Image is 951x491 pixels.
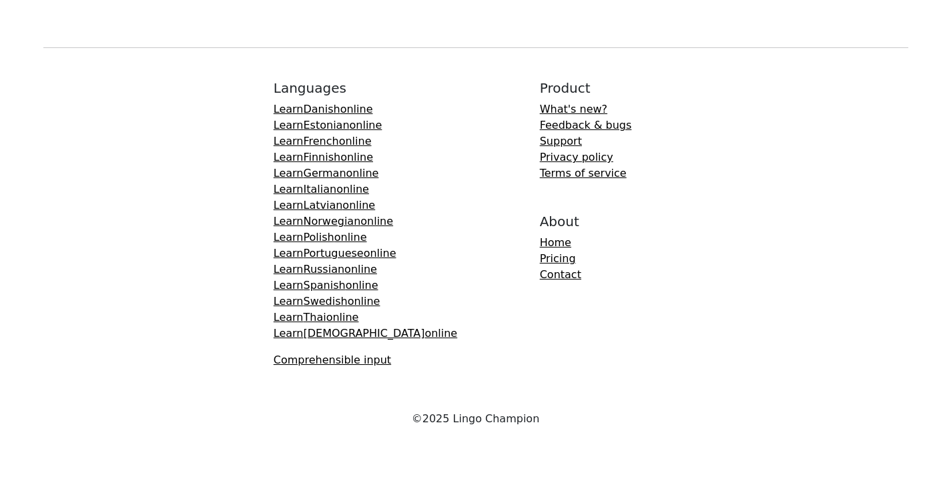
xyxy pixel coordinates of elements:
a: LearnThaionline [274,311,359,324]
a: LearnRussianonline [274,263,377,276]
h5: About [540,213,632,229]
a: LearnLatvianonline [274,199,375,211]
a: Feedback & bugs [540,119,632,131]
a: Support [540,135,582,147]
a: LearnPortugueseonline [274,247,396,260]
h5: Languages [274,80,457,96]
a: LearnSwedishonline [274,295,380,308]
a: LearnFinnishonline [274,151,373,163]
a: LearnPolishonline [274,231,367,243]
a: Terms of service [540,167,627,179]
a: Comprehensible input [274,354,391,366]
a: LearnSpanishonline [274,279,378,292]
a: LearnItalianonline [274,183,369,195]
a: Learn[DEMOGRAPHIC_DATA]online [274,327,457,340]
div: © 2025 Lingo Champion [35,411,916,427]
a: LearnDanishonline [274,103,373,115]
a: LearnNorwegianonline [274,215,393,227]
a: LearnEstonianonline [274,119,382,131]
a: Contact [540,268,581,281]
a: LearnGermanonline [274,167,379,179]
h5: Product [540,80,632,96]
a: Privacy policy [540,151,613,163]
a: Pricing [540,252,576,265]
a: LearnFrenchonline [274,135,372,147]
a: Home [540,236,571,249]
a: What's new? [540,103,607,115]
